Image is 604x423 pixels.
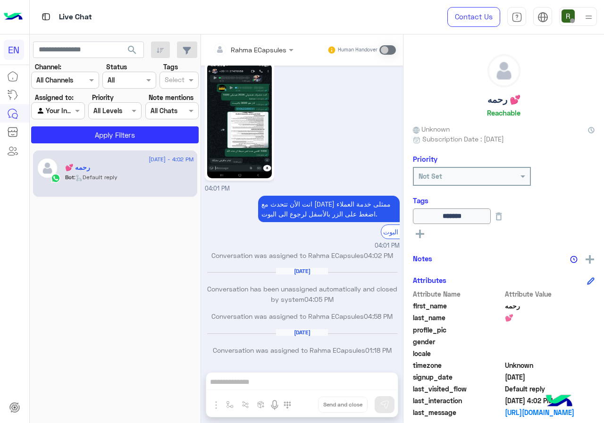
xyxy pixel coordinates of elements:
img: notes [570,256,578,263]
span: gender [413,337,503,347]
p: Conversation was assigned to Rahma ECapsules [205,345,400,355]
span: search [126,44,138,56]
h6: Notes [413,254,432,263]
span: Unknown [413,124,450,134]
span: رحمه [505,301,595,311]
span: last_visited_flow [413,384,503,394]
span: Default reply [505,384,595,394]
label: Assigned to: [35,92,74,102]
span: last_name [413,313,503,323]
button: Apply Filters [31,126,199,143]
span: 2025-08-12T13:02:05.076Z [505,396,595,406]
h6: [DATE] [276,268,328,274]
span: Attribute Name [413,289,503,299]
p: Conversation was assigned to Rahma ECapsules [205,311,400,321]
a: [URL][DOMAIN_NAME] [505,407,595,417]
span: Attribute Value [505,289,595,299]
p: Live Chat [59,11,92,24]
span: : Default reply [74,174,117,181]
div: Select [163,75,185,87]
label: Channel: [35,62,61,72]
button: Send and close [318,397,368,413]
img: defaultAdmin.png [488,55,520,87]
span: last_interaction [413,396,503,406]
p: Conversation has been unassigned automatically and closed by system [205,284,400,304]
img: hulul-logo.png [543,385,576,418]
a: Contact Us [447,7,500,27]
span: signup_date [413,372,503,382]
img: userImage [562,9,575,23]
span: Subscription Date : [DATE] [422,134,504,144]
span: 04:01 PM [375,241,400,250]
img: WhatsApp [51,174,60,183]
span: 2024-03-09T14:54:01.384Z [505,372,595,382]
h6: [DATE] [276,329,328,336]
img: Logo [4,7,23,27]
label: Note mentions [149,92,193,102]
img: profile [583,11,595,23]
label: Tags [163,62,178,72]
h6: Attributes [413,276,446,284]
span: [DATE] - 4:02 PM [149,155,193,164]
a: tab [507,7,526,27]
span: profile_pic [413,325,503,335]
h6: Tags [413,196,595,205]
span: first_name [413,301,503,311]
label: Priority [92,92,114,102]
p: 12/8/2025, 4:01 PM [258,196,400,222]
span: Unknown [505,360,595,370]
small: Human Handover [338,46,377,54]
img: tab [537,12,548,23]
img: tab [512,12,522,23]
button: search [121,41,144,62]
span: 04:01 PM [205,185,230,192]
span: 💕 [505,313,595,323]
h6: Reachable [487,108,520,117]
span: null [505,348,595,358]
span: 04:58 PM [364,312,393,320]
h5: رحمه 💕 [487,94,520,105]
img: add [586,255,594,264]
div: الرجوع الى البوت [381,224,426,239]
span: last_message [413,407,503,417]
label: Status [106,62,127,72]
img: 1293241735542049.jpg [207,64,272,178]
img: tab [40,11,52,23]
img: defaultAdmin.png [37,158,58,179]
span: 04:05 PM [304,295,334,303]
span: Bot [65,174,74,181]
h6: Priority [413,155,437,163]
span: locale [413,348,503,358]
span: 01:18 PM [365,346,392,354]
span: timezone [413,360,503,370]
h5: رحمه 💕 [65,164,90,172]
span: null [505,337,595,347]
span: 04:02 PM [364,251,393,259]
div: EN [4,40,24,60]
p: Conversation was assigned to Rahma ECapsules [205,250,400,260]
